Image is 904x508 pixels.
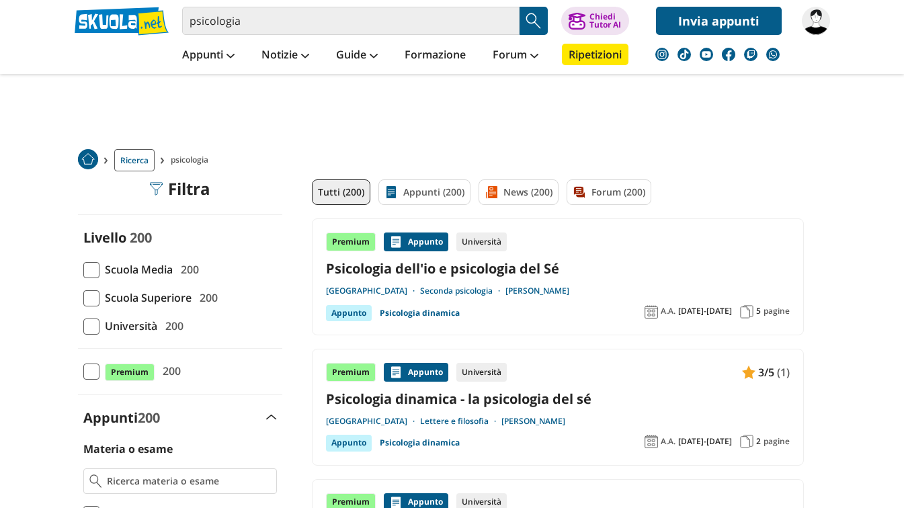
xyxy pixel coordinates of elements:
img: Anno accademico [645,435,658,448]
div: Premium [326,232,376,251]
img: instagram [655,48,669,61]
a: Appunti [179,44,238,68]
img: Ricerca materia o esame [89,474,102,488]
span: 200 [138,409,160,427]
a: Appunti (200) [378,179,470,205]
img: Pagine [740,435,753,448]
img: Filtra filtri mobile [149,182,163,196]
label: Appunti [83,409,160,427]
span: Premium [105,364,155,381]
div: Premium [326,363,376,382]
img: Apri e chiudi sezione [266,415,277,420]
img: tiktok [677,48,691,61]
img: Home [78,149,98,169]
span: Scuola Superiore [99,289,192,306]
img: News filtro contenuto [485,185,498,199]
img: Pagine [740,305,753,319]
a: Psicologia dinamica [380,305,460,321]
span: 200 [160,317,183,335]
label: Materia o esame [83,441,173,456]
img: WhatsApp [766,48,780,61]
a: Notizie [258,44,313,68]
span: A.A. [661,306,675,316]
a: Psicologia dell'io e psicologia del Sé [326,259,790,278]
img: Appunti contenuto [389,235,403,249]
div: Università [456,363,507,382]
a: Ricerca [114,149,155,171]
span: 2 [756,436,761,447]
input: Ricerca materia o esame [107,474,270,488]
img: Cerca appunti, riassunti o versioni [524,11,544,31]
span: psicologia [171,149,214,171]
a: Ripetizioni [562,44,628,65]
div: Appunto [326,435,372,451]
span: 200 [194,289,218,306]
div: Appunto [326,305,372,321]
span: 200 [175,261,199,278]
img: Anno accademico [645,305,658,319]
span: pagine [764,306,790,316]
a: Invia appunti [656,7,782,35]
span: (1) [777,364,790,381]
a: Forum [489,44,542,68]
span: [DATE]-[DATE] [678,436,732,447]
a: Seconda psicologia [420,286,505,296]
span: Università [99,317,157,335]
span: 3/5 [758,364,774,381]
span: 200 [157,362,181,380]
div: Università [456,232,507,251]
img: twitch [744,48,757,61]
img: Appunti contenuto [389,366,403,379]
button: ChiediTutor AI [561,7,629,35]
span: 5 [756,306,761,316]
a: Psicologia dinamica - la psicologia del sé [326,390,790,408]
img: Appunti contenuto [742,366,755,379]
img: Appunti filtro contenuto [384,185,398,199]
img: facebook [722,48,735,61]
a: [GEOGRAPHIC_DATA] [326,416,420,427]
button: Search Button [520,7,548,35]
img: youtube [700,48,713,61]
a: Psicologia dinamica [380,435,460,451]
span: A.A. [661,436,675,447]
a: [PERSON_NAME] [505,286,569,296]
a: Home [78,149,98,171]
span: pagine [764,436,790,447]
img: Forum filtro contenuto [573,185,586,199]
div: Appunto [384,232,448,251]
span: 200 [130,228,152,247]
a: Tutti (200) [312,179,370,205]
span: [DATE]-[DATE] [678,306,732,316]
a: Formazione [401,44,469,68]
div: Appunto [384,363,448,382]
label: Livello [83,228,126,247]
span: Scuola Media [99,261,173,278]
input: Cerca appunti, riassunti o versioni [182,7,520,35]
a: [GEOGRAPHIC_DATA] [326,286,420,296]
img: tessarilisa [802,7,830,35]
a: News (200) [479,179,559,205]
div: Chiedi Tutor AI [589,13,621,29]
a: Guide [333,44,381,68]
div: Filtra [149,179,210,198]
a: Forum (200) [567,179,651,205]
a: Lettere e filosofia [420,416,501,427]
a: [PERSON_NAME] [501,416,565,427]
